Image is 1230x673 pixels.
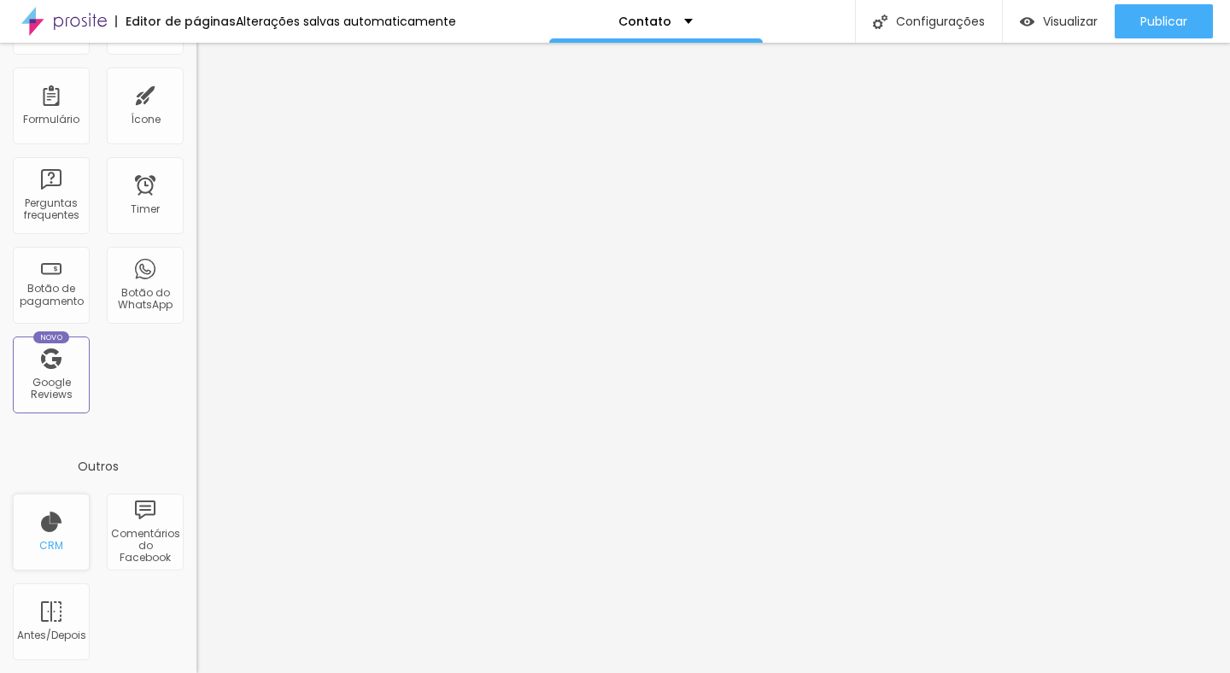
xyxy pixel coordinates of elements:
span: Publicar [1140,15,1187,28]
img: view-1.svg [1020,15,1034,29]
div: Novo [33,331,70,343]
button: Visualizar [1003,4,1115,38]
span: Visualizar [1043,15,1098,28]
div: Alterações salvas automaticamente [236,15,456,27]
iframe: Editor [196,43,1230,673]
div: Comentários do Facebook [111,528,179,565]
div: Editor de páginas [115,15,236,27]
p: Contato [618,15,671,27]
div: Perguntas frequentes [17,197,85,222]
div: Botão de pagamento [17,283,85,307]
img: Icone [873,15,887,29]
div: CRM [39,540,63,552]
div: Antes/Depois [17,629,85,641]
div: Timer [131,203,160,215]
div: Ícone [131,114,161,126]
button: Publicar [1115,4,1213,38]
div: Google Reviews [17,377,85,401]
div: Formulário [23,114,79,126]
div: Botão do WhatsApp [111,287,179,312]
